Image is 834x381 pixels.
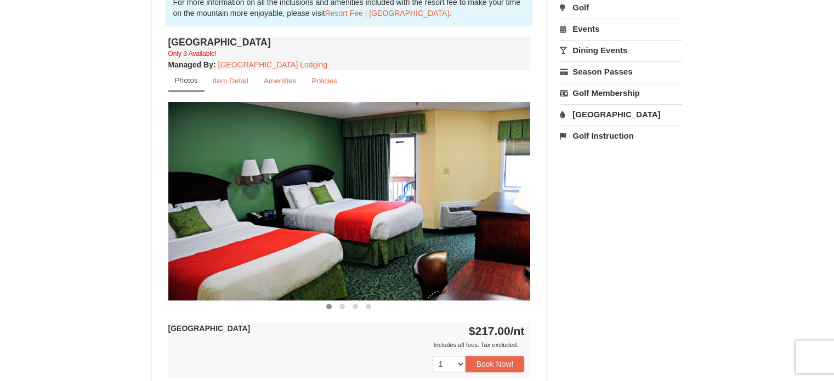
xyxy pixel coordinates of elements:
[168,70,205,92] a: Photos
[325,9,449,18] a: Resort Fee | [GEOGRAPHIC_DATA]
[175,76,198,84] small: Photos
[560,104,682,124] a: [GEOGRAPHIC_DATA]
[469,325,525,337] strong: $217.00
[168,102,530,300] img: 18876286-41-233aa5f3.jpg
[168,324,251,333] strong: [GEOGRAPHIC_DATA]
[510,325,525,337] span: /nt
[466,356,525,372] button: Book Now!
[168,60,216,69] strong: :
[168,339,525,350] div: Includes all fees. Tax excluded.
[264,77,297,85] small: Amenities
[206,70,256,92] a: Item Detail
[168,37,530,48] h4: [GEOGRAPHIC_DATA]
[560,19,682,39] a: Events
[560,126,682,146] a: Golf Instruction
[257,70,304,92] a: Amenities
[560,83,682,103] a: Golf Membership
[560,40,682,60] a: Dining Events
[213,77,248,85] small: Item Detail
[168,50,217,58] small: Only 3 Available!
[304,70,344,92] a: Policies
[311,77,337,85] small: Policies
[168,60,213,69] span: Managed By
[218,60,327,69] a: [GEOGRAPHIC_DATA] Lodging
[560,61,682,82] a: Season Passes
